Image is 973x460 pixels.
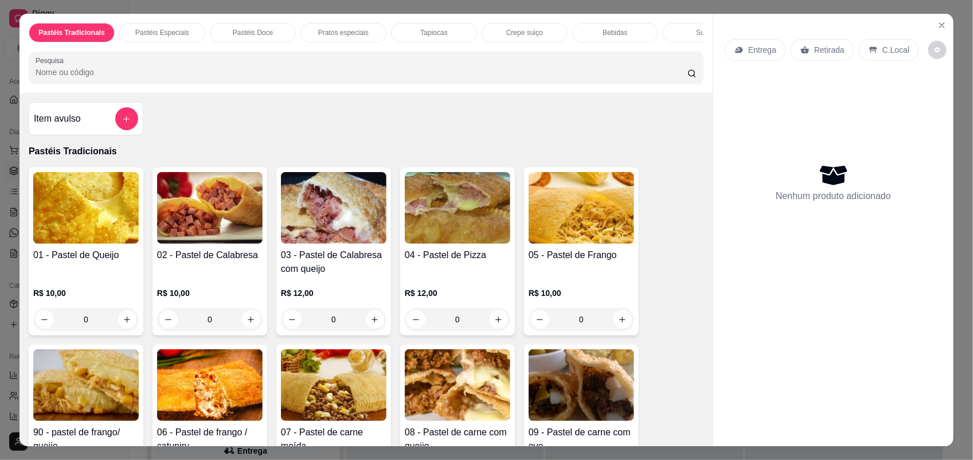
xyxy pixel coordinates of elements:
h4: 02 - Pastel de Calabresa [157,248,263,262]
h4: 07 - Pastel de carne moída [281,426,386,453]
img: product-image [405,349,510,421]
p: Pastéis Tradicionais [38,28,104,37]
img: product-image [33,349,139,421]
button: add-separate-item [115,107,138,130]
img: product-image [529,172,634,244]
h4: 09 - Pastel de carne com ovo [529,426,634,453]
input: Pesquisa [36,67,687,78]
p: Retirada [814,44,845,56]
p: C.Local [882,44,909,56]
img: product-image [157,349,263,421]
label: Pesquisa [36,56,68,65]
p: Pastéis Especiais [135,28,189,37]
p: R$ 12,00 [281,287,386,299]
h4: Item avulso [34,112,81,126]
img: product-image [157,172,263,244]
p: R$ 10,00 [157,287,263,299]
p: R$ 10,00 [529,287,634,299]
button: decrease-product-quantity [928,41,947,59]
p: Tapiocas [420,28,447,37]
img: product-image [281,172,386,244]
p: Pastéis Doce [233,28,273,37]
img: product-image [281,349,386,421]
p: R$ 12,00 [405,287,510,299]
p: Entrega [748,44,776,56]
h4: 06 - Pastel de frango / catupiry [157,426,263,453]
h4: 04 - Pastel de Pizza [405,248,510,262]
p: Pastéis Tradicionais [29,145,704,158]
p: Pratos especiais [318,28,369,37]
p: Bebidas [603,28,627,37]
img: product-image [33,172,139,244]
img: product-image [529,349,634,421]
h4: 05 - Pastel de Frango [529,248,634,262]
p: Crepe suiço [506,28,543,37]
h4: 08 - Pastel de carne com queijo [405,426,510,453]
h4: 90 - pastel de frango/ queijo [33,426,139,453]
p: R$ 10,00 [33,287,139,299]
h4: 03 - Pastel de Calabresa com queijo [281,248,386,276]
p: Nenhum produto adicionado [776,189,891,203]
p: Sucos [696,28,715,37]
button: Close [933,16,951,34]
img: product-image [405,172,510,244]
h4: 01 - Pastel de Queijo [33,248,139,262]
